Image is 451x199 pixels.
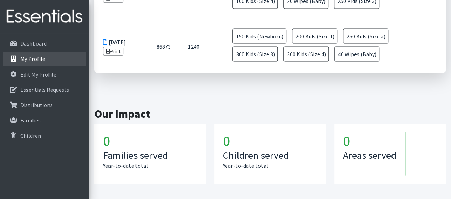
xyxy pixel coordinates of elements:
h1: 0 [223,132,317,149]
h2: Our Impact [94,107,446,120]
td: 1240 [179,20,221,73]
a: Dashboard [3,36,86,51]
td: [DATE] [94,20,148,73]
p: Year-to-date total [103,161,197,169]
p: Year-to-date total [223,161,317,169]
h3: Families served [103,149,197,161]
td: 86873 [148,20,179,73]
a: Essentials Requests [3,83,86,97]
p: Children [20,132,41,139]
a: Edit My Profile [3,67,86,82]
a: Children [3,129,86,143]
h1: 0 [103,132,197,149]
span: 200 Kids (Size 1) [292,28,337,43]
span: 300 Kids (Size 3) [232,46,278,61]
a: Families [3,113,86,127]
h3: Children served [223,149,317,161]
p: Distributions [20,101,53,109]
span: 300 Kids (Size 4) [283,46,329,61]
p: Essentials Requests [20,86,69,93]
a: Print [103,47,123,55]
h3: Areas served [343,149,396,161]
a: My Profile [3,52,86,66]
span: 150 Kids (Newborn) [232,28,286,43]
p: Families [20,117,41,124]
img: HumanEssentials [3,5,86,28]
p: Dashboard [20,40,47,47]
span: 40 Wipes (Baby) [334,46,379,61]
p: Edit My Profile [20,71,56,78]
a: Distributions [3,98,86,112]
h1: 0 [343,132,405,149]
span: 250 Kids (Size 2) [343,28,388,43]
p: My Profile [20,55,45,62]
